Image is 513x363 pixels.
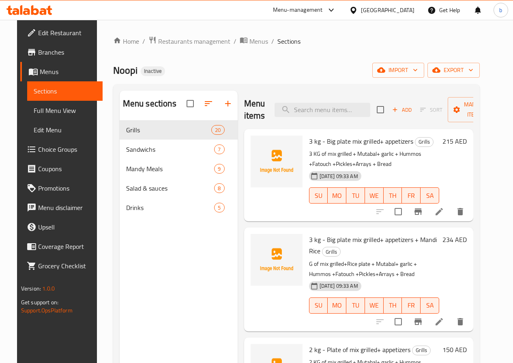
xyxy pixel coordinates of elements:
[389,104,415,116] span: Add item
[322,247,341,257] div: Grills
[412,346,431,355] div: Grills
[141,66,165,76] div: Inactive
[34,106,96,115] span: Full Menu View
[20,62,103,81] a: Menus
[120,159,238,178] div: Mandy Meals9
[379,65,418,75] span: import
[123,98,176,110] h2: Menu sections
[442,136,467,147] h6: 215 AED
[346,297,365,314] button: TU
[434,207,444,217] a: Edit menu item
[120,120,238,140] div: Grills20
[20,159,103,178] a: Coupons
[20,23,103,42] a: Edit Restaurant
[365,187,384,204] button: WE
[415,137,433,146] span: Grills
[249,36,268,46] span: Menus
[402,297,421,314] button: FR
[384,297,402,314] button: TH
[384,187,402,204] button: TH
[442,344,467,355] h6: 150 AED
[141,68,165,74] span: Inactive
[20,237,103,256] a: Coverage Report
[277,36,301,46] span: Sections
[275,103,370,117] input: search
[34,125,96,135] span: Edit Menu
[402,187,421,204] button: FR
[38,203,96,212] span: Menu disclaimer
[350,190,362,202] span: TU
[113,36,139,46] a: Home
[215,165,224,173] span: 9
[387,299,399,311] span: TH
[499,6,502,15] span: b
[368,190,380,202] span: WE
[42,283,55,294] span: 1.0.0
[234,36,236,46] li: /
[21,283,41,294] span: Version:
[350,299,362,311] span: TU
[424,299,436,311] span: SA
[34,86,96,96] span: Sections
[309,135,413,147] span: 3 kg - Big plate mix grilled+ appetizers
[126,164,215,174] span: Mandy Meals
[113,61,137,79] span: Noopi
[20,178,103,198] a: Promotions
[309,234,437,257] span: 3 kg - Big plate mix grilled+ appetizers + Mandi Rice
[212,126,224,134] span: 20
[442,234,467,245] h6: 234 AED
[328,187,346,204] button: MO
[215,185,224,192] span: 8
[38,28,96,38] span: Edit Restaurant
[240,36,268,47] a: Menus
[214,164,224,174] div: items
[408,202,428,221] button: Branch-specific-item
[405,299,417,311] span: FR
[113,36,480,47] nav: breadcrumb
[126,203,215,212] span: Drinks
[313,299,325,311] span: SU
[148,36,230,47] a: Restaurants management
[322,247,340,257] span: Grills
[346,187,365,204] button: TU
[251,234,303,286] img: 3 kg - Big plate mix grilled+ appetizers + Mandi Rice
[451,312,470,331] button: delete
[421,187,439,204] button: SA
[313,190,325,202] span: SU
[20,140,103,159] a: Choice Groups
[20,198,103,217] a: Menu disclaimer
[316,282,361,290] span: [DATE] 09:33 AM
[309,149,440,169] p: 3 KG of mix grilled + Mutabal+ garlic + Hummos +Fatouch +Pickles+Arrays + Bread
[40,67,96,76] span: Menus
[309,344,410,356] span: 2 kg - Plate of mix grilled+ appetizers
[421,297,439,314] button: SA
[244,98,265,122] h2: Menu items
[424,190,436,202] span: SA
[38,47,96,57] span: Branches
[38,183,96,193] span: Promotions
[309,259,440,279] p: G of mix grilled+Rice plate + Mutabal+ garlic + Hummos +Fatouch +Pickles+Arrays + Bread
[328,297,346,314] button: MO
[390,203,407,220] span: Select to update
[158,36,230,46] span: Restaurants management
[451,202,470,221] button: delete
[126,183,215,193] span: Salad & sauces
[387,190,399,202] span: TH
[434,317,444,327] a: Edit menu item
[251,136,303,187] img: 3 kg - Big plate mix grilled+ appetizers
[38,164,96,174] span: Coupons
[38,222,96,232] span: Upsell
[20,217,103,237] a: Upsell
[182,95,199,112] span: Select all sections
[120,140,238,159] div: Sandwichs7
[21,297,58,308] span: Get support on:
[20,42,103,62] a: Branches
[331,190,343,202] span: MO
[38,261,96,271] span: Grocery Checklist
[361,6,414,15] div: [GEOGRAPHIC_DATA]
[214,183,224,193] div: items
[126,144,215,154] div: Sandwichs
[415,137,434,147] div: Grills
